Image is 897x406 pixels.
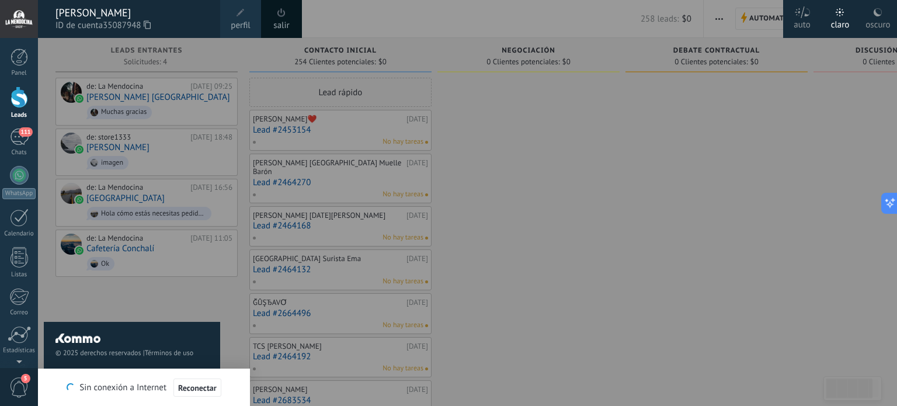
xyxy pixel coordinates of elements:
div: auto [794,8,811,38]
button: Reconectar [173,379,221,397]
span: ID de cuenta [55,19,208,32]
div: Estadísticas [2,347,36,355]
span: perfil [231,19,250,32]
div: Chats [2,149,36,157]
div: Listas [2,271,36,279]
div: WhatsApp [2,188,36,199]
div: [PERSON_NAME] [55,6,208,19]
span: 5 [21,374,30,383]
div: Sin conexión a Internet [67,378,221,397]
div: Leads [2,112,36,119]
span: 35087948 [103,19,151,32]
div: claro [831,8,850,38]
a: Términos de uso [145,349,193,358]
div: Correo [2,309,36,317]
div: oscuro [865,8,890,38]
a: salir [273,19,289,32]
div: Panel [2,70,36,77]
span: Reconectar [178,384,217,392]
div: Calendario [2,230,36,238]
span: © 2025 derechos reservados | [55,349,208,358]
span: 111 [19,127,32,137]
